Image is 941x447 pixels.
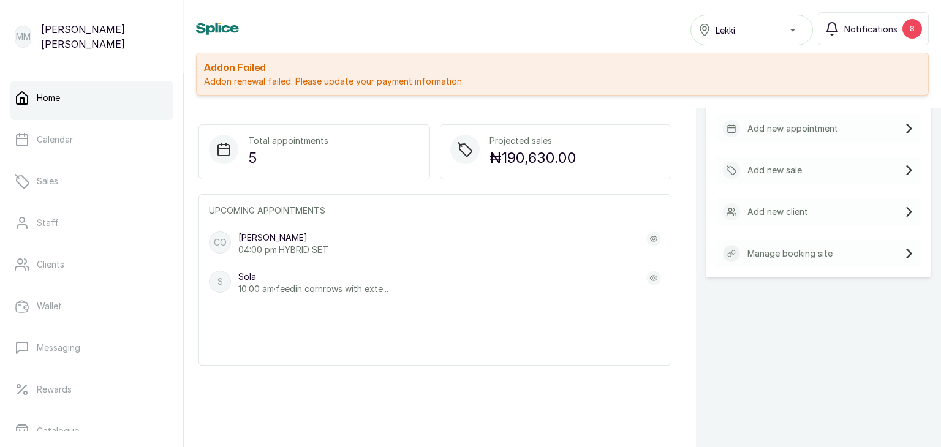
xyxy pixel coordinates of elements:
[747,122,838,135] p: Add new appointment
[238,283,388,295] p: 10:00 am · feedin cornrows with exte...
[37,383,72,396] p: Rewards
[10,372,173,407] a: Rewards
[37,300,62,312] p: Wallet
[217,276,223,288] p: S
[716,24,735,37] span: Lekki
[238,271,388,283] p: Sola
[16,31,31,43] p: MM
[844,23,898,36] span: Notifications
[37,133,73,146] p: Calendar
[10,289,173,323] a: Wallet
[902,19,922,39] div: 8
[204,75,921,88] p: Addon renewal failed. Please update your payment information.
[10,247,173,282] a: Clients
[209,205,661,217] p: UPCOMING APPOINTMENTS
[37,342,80,354] p: Messaging
[489,147,576,169] p: ₦190,630.00
[10,164,173,198] a: Sales
[37,217,59,229] p: Staff
[10,206,173,240] a: Staff
[238,244,328,256] p: 04:00 pm · HYBRID SET
[37,425,79,437] p: Catalogue
[489,135,576,147] p: Projected sales
[747,247,833,260] p: Manage booking site
[41,22,168,51] p: [PERSON_NAME] [PERSON_NAME]
[747,164,802,176] p: Add new sale
[248,135,328,147] p: Total appointments
[214,236,227,249] p: CO
[690,15,813,45] button: Lekki
[37,175,58,187] p: Sales
[10,122,173,157] a: Calendar
[10,81,173,115] a: Home
[818,12,929,45] button: Notifications8
[204,61,921,75] h2: Addon Failed
[10,331,173,365] a: Messaging
[37,258,64,271] p: Clients
[248,147,328,169] p: 5
[747,206,808,218] p: Add new client
[37,92,60,104] p: Home
[238,231,328,244] p: [PERSON_NAME]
